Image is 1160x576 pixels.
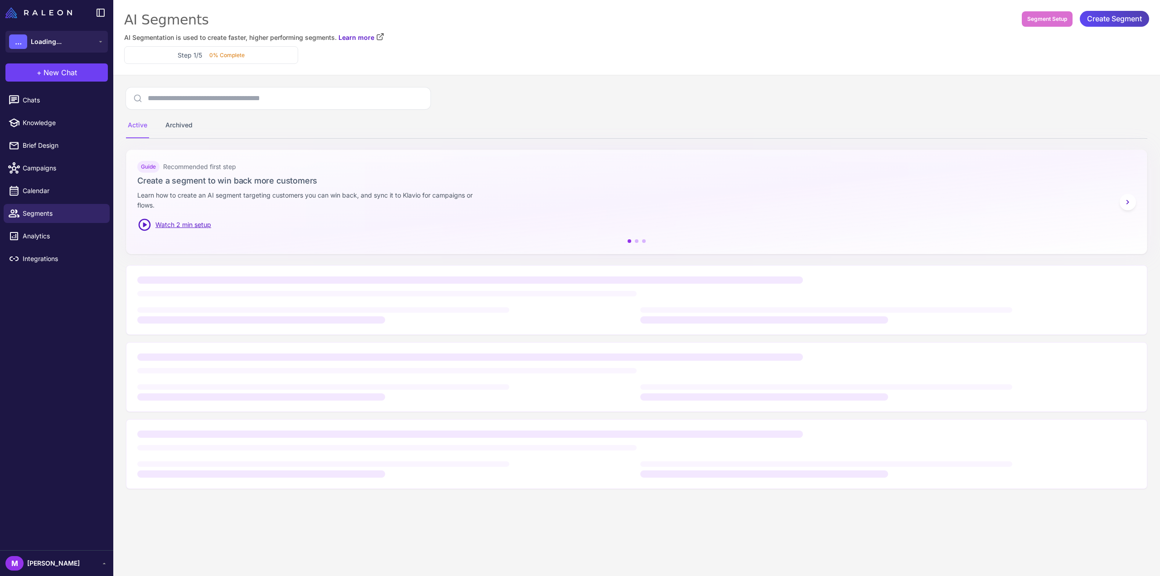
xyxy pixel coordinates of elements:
[126,113,149,138] div: Active
[155,220,211,230] span: Watch 2 min setup
[137,190,485,210] p: Learn how to create an AI segment targeting customers you can win back, and sync it to Klavio for...
[9,34,27,49] div: ...
[163,162,236,172] span: Recommended first step
[338,33,384,43] a: Learn more
[4,136,110,155] a: Brief Design
[4,113,110,132] a: Knowledge
[209,51,245,59] p: 0% Complete
[5,31,108,53] button: ...Loading...
[178,50,202,60] h3: Step 1/5
[1087,11,1142,27] span: Create Segment
[124,33,337,43] span: AI Segmentation is used to create faster, higher performing segments.
[5,7,76,18] a: Raleon Logo
[137,174,1136,187] h3: Create a segment to win back more customers
[137,161,159,173] div: Guide
[4,249,110,268] a: Integrations
[5,7,72,18] img: Raleon Logo
[23,231,102,241] span: Analytics
[5,63,108,82] button: +New Chat
[4,91,110,110] a: Chats
[43,67,77,78] span: New Chat
[4,159,110,178] a: Campaigns
[23,95,102,105] span: Chats
[23,140,102,150] span: Brief Design
[4,227,110,246] a: Analytics
[5,556,24,571] div: M
[1022,11,1073,27] button: Segment Setup
[4,204,110,223] a: Segments
[31,37,62,47] span: Loading...
[23,163,102,173] span: Campaigns
[23,118,102,128] span: Knowledge
[1027,15,1067,23] span: Segment Setup
[37,67,42,78] span: +
[23,254,102,264] span: Integrations
[4,181,110,200] a: Calendar
[23,208,102,218] span: Segments
[124,11,1149,29] div: AI Segments
[164,113,194,138] div: Archived
[23,186,102,196] span: Calendar
[27,558,80,568] span: [PERSON_NAME]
